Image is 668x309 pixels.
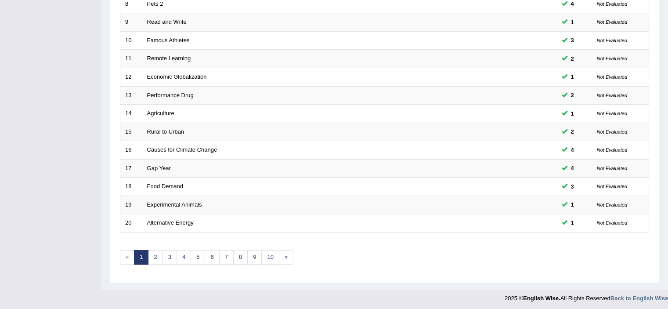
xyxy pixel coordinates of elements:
a: 8 [233,250,248,265]
span: You can still take this question [567,182,578,191]
a: 5 [191,250,205,265]
span: You can still take this question [567,18,578,27]
small: Not Evaluated [597,1,627,7]
td: 13 [120,86,142,105]
span: You can still take this question [567,127,578,136]
span: You can still take this question [567,145,578,155]
a: Famous Athletes [147,37,190,44]
strong: English Wise. [523,295,560,302]
div: 2025 © All Rights Reserved [505,290,668,302]
small: Not Evaluated [597,202,627,207]
small: Not Evaluated [597,111,627,116]
small: Not Evaluated [597,19,627,25]
a: Experimental Animals [147,201,202,208]
small: Not Evaluated [597,147,627,153]
td: 11 [120,50,142,68]
small: Not Evaluated [597,38,627,43]
span: You can still take this question [567,164,578,173]
a: 9 [247,250,262,265]
td: 19 [120,196,142,214]
small: Not Evaluated [597,184,627,189]
td: 16 [120,141,142,160]
a: 10 [261,250,279,265]
span: You can still take this question [567,91,578,100]
a: Gap Year [147,165,171,171]
a: Agriculture [147,110,174,116]
a: Rural to Urban [147,128,184,135]
td: 15 [120,123,142,141]
a: Alternative Energy [147,219,194,226]
a: Back to English Wise [610,295,668,302]
span: You can still take this question [567,36,578,45]
td: 12 [120,68,142,86]
a: 4 [177,250,191,265]
td: 14 [120,105,142,123]
a: 6 [205,250,219,265]
td: 9 [120,13,142,32]
a: 1 [134,250,148,265]
a: Food Demand [147,183,183,189]
a: » [279,250,293,265]
small: Not Evaluated [597,93,627,98]
span: You can still take this question [567,200,578,209]
td: 17 [120,159,142,178]
span: You can still take this question [567,218,578,228]
a: 2 [148,250,162,265]
span: You can still take this question [567,54,578,63]
span: You can still take this question [567,109,578,118]
a: Read and Write [147,18,187,25]
small: Not Evaluated [597,56,627,61]
td: 18 [120,178,142,196]
td: 10 [120,31,142,50]
td: 20 [120,214,142,233]
a: Pets 2 [147,0,163,7]
small: Not Evaluated [597,166,627,171]
a: Performance Drug [147,92,194,98]
span: « [120,250,134,265]
small: Not Evaluated [597,129,627,135]
a: 3 [162,250,177,265]
a: Causes for Climate Change [147,146,217,153]
small: Not Evaluated [597,74,627,80]
a: Economic Globalization [147,73,207,80]
a: Remote Learning [147,55,191,62]
small: Not Evaluated [597,220,627,225]
span: You can still take this question [567,72,578,81]
a: 7 [219,250,234,265]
